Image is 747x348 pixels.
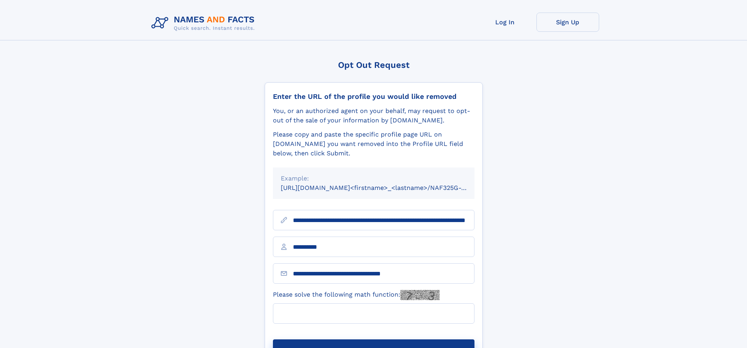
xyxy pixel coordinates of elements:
[273,92,474,101] div: Enter the URL of the profile you would like removed
[536,13,599,32] a: Sign Up
[281,184,489,191] small: [URL][DOMAIN_NAME]<firstname>_<lastname>/NAF325G-xxxxxxxx
[281,174,467,183] div: Example:
[474,13,536,32] a: Log In
[273,106,474,125] div: You, or an authorized agent on your behalf, may request to opt-out of the sale of your informatio...
[273,130,474,158] div: Please copy and paste the specific profile page URL on [DOMAIN_NAME] you want removed into the Pr...
[148,13,261,34] img: Logo Names and Facts
[273,290,440,300] label: Please solve the following math function:
[265,60,483,70] div: Opt Out Request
